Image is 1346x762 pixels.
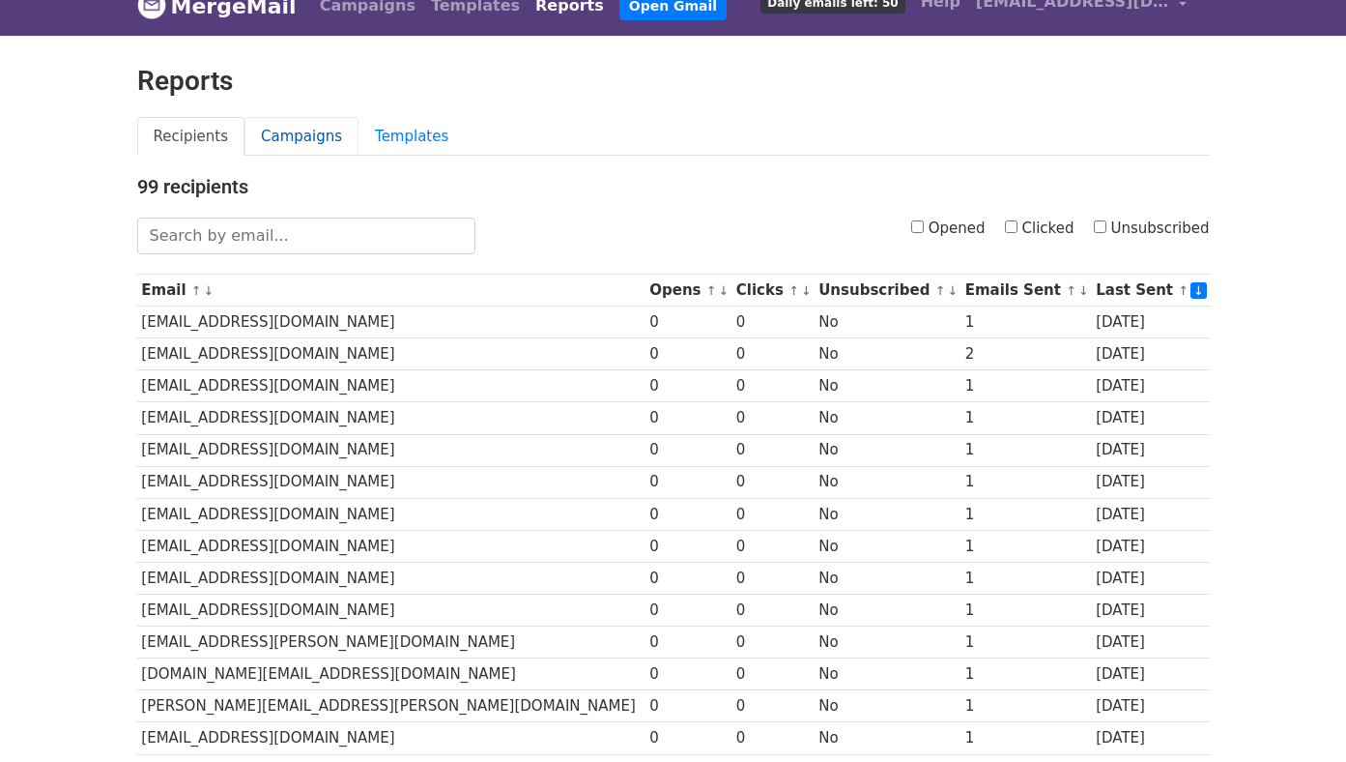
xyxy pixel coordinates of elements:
td: 1 [960,466,1092,498]
td: [EMAIL_ADDRESS][PERSON_NAME][DOMAIN_NAME] [137,627,645,659]
td: No [814,498,959,530]
td: [DATE] [1091,370,1209,402]
td: No [814,307,959,338]
td: [DATE] [1091,562,1209,594]
td: [EMAIL_ADDRESS][DOMAIN_NAME] [137,402,645,434]
input: Clicked [1005,220,1017,233]
h2: Reports [137,65,1210,98]
td: [DATE] [1091,659,1209,690]
td: 1 [960,307,1092,338]
td: [EMAIL_ADDRESS][DOMAIN_NAME] [137,434,645,466]
td: [EMAIL_ADDRESS][DOMAIN_NAME] [137,722,645,754]
td: 1 [960,627,1092,659]
td: 1 [960,434,1092,466]
a: Recipients [137,117,245,157]
td: No [814,338,959,370]
label: Clicked [1005,218,1074,240]
td: [DATE] [1091,307,1209,338]
th: Email [137,275,645,307]
td: 0 [644,466,731,498]
td: 1 [960,722,1092,754]
a: ↑ [1066,283,1076,298]
input: Opened [911,220,924,233]
td: 0 [644,434,731,466]
td: [EMAIL_ADDRESS][DOMAIN_NAME] [137,562,645,594]
td: No [814,659,959,690]
a: ↑ [935,283,946,298]
td: 0 [731,722,814,754]
th: Last Sent [1091,275,1209,307]
a: ↑ [191,283,202,298]
td: 0 [731,627,814,659]
td: No [814,722,959,754]
td: 1 [960,595,1092,627]
td: [DATE] [1091,530,1209,562]
td: 0 [644,627,731,659]
td: 0 [731,530,814,562]
td: No [814,370,959,402]
td: 0 [644,307,731,338]
a: ↓ [1078,283,1089,298]
td: 1 [960,402,1092,434]
td: 1 [960,659,1092,690]
a: Campaigns [244,117,358,157]
a: ↑ [706,283,717,298]
td: [EMAIL_ADDRESS][DOMAIN_NAME] [137,466,645,498]
a: ↓ [1190,282,1207,299]
td: 0 [731,595,814,627]
th: Unsubscribed [814,275,959,307]
td: No [814,562,959,594]
a: ↓ [204,283,215,298]
td: 1 [960,690,1092,722]
label: Opened [911,218,986,240]
td: [DATE] [1091,722,1209,754]
td: 1 [960,370,1092,402]
td: 0 [644,562,731,594]
input: Search by email... [137,218,475,254]
td: 0 [644,690,731,722]
div: Chat Widget [1249,669,1346,762]
th: Opens [644,275,731,307]
td: [DATE] [1091,498,1209,530]
td: 0 [644,498,731,530]
td: 0 [731,562,814,594]
td: 0 [644,338,731,370]
td: [DATE] [1091,595,1209,627]
a: ↑ [788,283,799,298]
td: 0 [731,434,814,466]
td: [PERSON_NAME][EMAIL_ADDRESS][PERSON_NAME][DOMAIN_NAME] [137,690,645,722]
td: [DATE] [1091,627,1209,659]
td: [EMAIL_ADDRESS][DOMAIN_NAME] [137,370,645,402]
td: [DATE] [1091,690,1209,722]
td: No [814,530,959,562]
h4: 99 recipients [137,175,1210,198]
a: ↑ [1178,283,1188,298]
td: 0 [644,722,731,754]
th: Clicks [731,275,814,307]
td: 0 [731,402,814,434]
a: ↓ [947,283,958,298]
td: 0 [644,370,731,402]
td: [DATE] [1091,434,1209,466]
td: 0 [644,659,731,690]
td: No [814,690,959,722]
td: [DATE] [1091,402,1209,434]
td: 0 [731,498,814,530]
th: Emails Sent [960,275,1092,307]
td: 0 [644,402,731,434]
td: No [814,595,959,627]
td: [DATE] [1091,338,1209,370]
td: 0 [731,659,814,690]
td: [EMAIL_ADDRESS][DOMAIN_NAME] [137,595,645,627]
td: No [814,402,959,434]
label: Unsubscribed [1094,218,1210,240]
td: 0 [731,466,814,498]
input: Unsubscribed [1094,220,1106,233]
td: [EMAIL_ADDRESS][DOMAIN_NAME] [137,498,645,530]
td: No [814,466,959,498]
a: Templates [358,117,465,157]
a: ↓ [801,283,812,298]
td: [EMAIL_ADDRESS][DOMAIN_NAME] [137,307,645,338]
td: No [814,434,959,466]
td: 1 [960,530,1092,562]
